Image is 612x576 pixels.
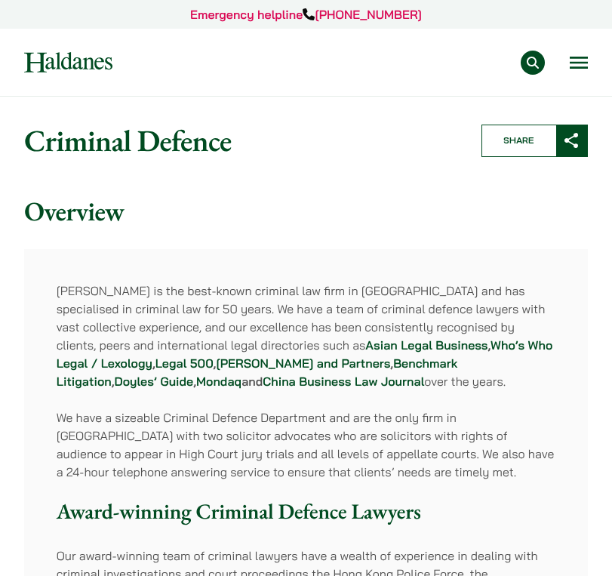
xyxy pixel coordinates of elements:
a: [PERSON_NAME] and Partners [216,356,390,371]
h1: Criminal Defence [24,122,459,159]
p: We have a sizeable Criminal Defence Department and are the only firm in [GEOGRAPHIC_DATA] with tw... [57,408,556,481]
a: Asian Legal Business [365,337,487,353]
a: Emergency helpline[PHONE_NUMBER] [190,7,422,22]
h2: Overview [24,196,588,228]
img: Logo of Haldanes [24,52,112,72]
button: Search [521,51,545,75]
a: China Business Law Journal [263,374,424,389]
strong: and [241,374,263,389]
strong: , [152,356,155,371]
span: Share [482,125,556,156]
strong: , [193,374,196,389]
button: Open menu [570,57,588,69]
p: [PERSON_NAME] is the best-known criminal law firm in [GEOGRAPHIC_DATA] and has specialised in cri... [57,282,556,390]
h3: Award-winning Criminal Defence Lawyers [57,499,556,525]
strong: , [488,337,491,353]
a: Legal 500 [155,356,214,371]
strong: , [214,356,217,371]
a: Doyles’ Guide [115,374,194,389]
a: Mondaq [196,374,241,389]
button: Share [481,125,588,157]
